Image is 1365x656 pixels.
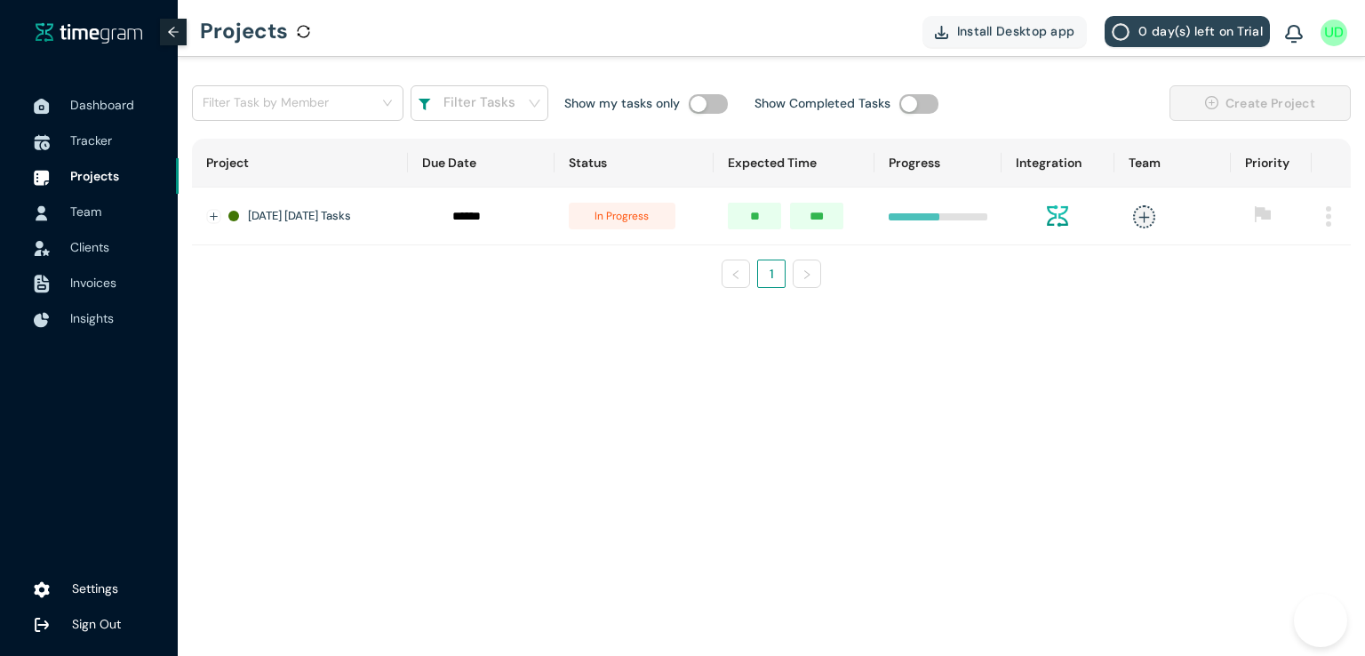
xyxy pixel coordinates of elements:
span: Projects [70,168,119,184]
img: timegram [36,22,142,44]
span: Tracker [70,132,112,148]
a: timegram [36,21,142,44]
span: in progress [569,203,675,229]
th: Due Date [408,139,555,188]
h1: Filter Tasks [443,92,515,114]
span: sync [297,25,310,38]
img: InvoiceIcon [34,241,50,256]
th: Priority [1231,139,1312,188]
button: 0 day(s) left on Trial [1105,16,1270,47]
img: settings.78e04af822cf15d41b38c81147b09f22.svg [34,581,50,599]
th: Progress [874,139,1002,188]
img: UserIcon [34,205,50,221]
th: Status [555,139,714,188]
th: Team [1114,139,1232,188]
img: integration [1047,205,1068,227]
span: Dashboard [70,97,134,113]
li: 1 [757,260,786,288]
img: MenuIcon.83052f96084528689178504445afa2f4.svg [1326,206,1331,227]
button: plus-circleCreate Project [1169,85,1351,121]
li: Next Page [793,260,821,288]
img: UserIcon [1321,20,1347,46]
span: Insights [70,310,114,326]
img: filterIcon [418,99,431,111]
th: Integration [1002,139,1114,188]
span: Invoices [70,275,116,291]
img: BellIcon [1285,25,1303,44]
th: Project [192,139,408,188]
h1: Show Completed Tasks [754,93,890,113]
div: [DATE] [DATE] Tasks [228,207,394,225]
span: 0 day(s) left on Trial [1138,21,1263,41]
span: Install Desktop app [957,21,1075,41]
button: Expand row [207,210,221,224]
th: Expected Time [714,139,874,188]
a: 1 [758,260,785,287]
span: Clients [70,239,109,255]
span: down [528,97,541,110]
li: Previous Page [722,260,750,288]
img: InvoiceIcon [34,275,50,293]
button: Install Desktop app [922,16,1088,47]
iframe: Toggle Customer Support [1294,594,1347,647]
button: right [793,260,821,288]
span: right [802,269,812,280]
img: logOut.ca60ddd252d7bab9102ea2608abe0238.svg [34,617,50,633]
img: DashboardIcon [34,99,50,115]
span: Team [70,204,101,220]
img: TimeTrackerIcon [34,134,50,150]
img: InsightsIcon [34,312,50,328]
h1: Projects [200,4,288,58]
h1: Show my tasks only [564,93,680,113]
span: plus [1133,205,1155,228]
span: Settings [72,580,118,596]
span: Sign Out [72,616,121,632]
img: ProjectIcon [34,170,50,186]
h1: [DATE] [DATE] Tasks [248,207,351,225]
button: left [722,260,750,288]
span: arrow-left [167,26,180,38]
span: flag [1254,205,1272,223]
span: left [730,269,741,280]
img: DownloadApp [935,26,948,39]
